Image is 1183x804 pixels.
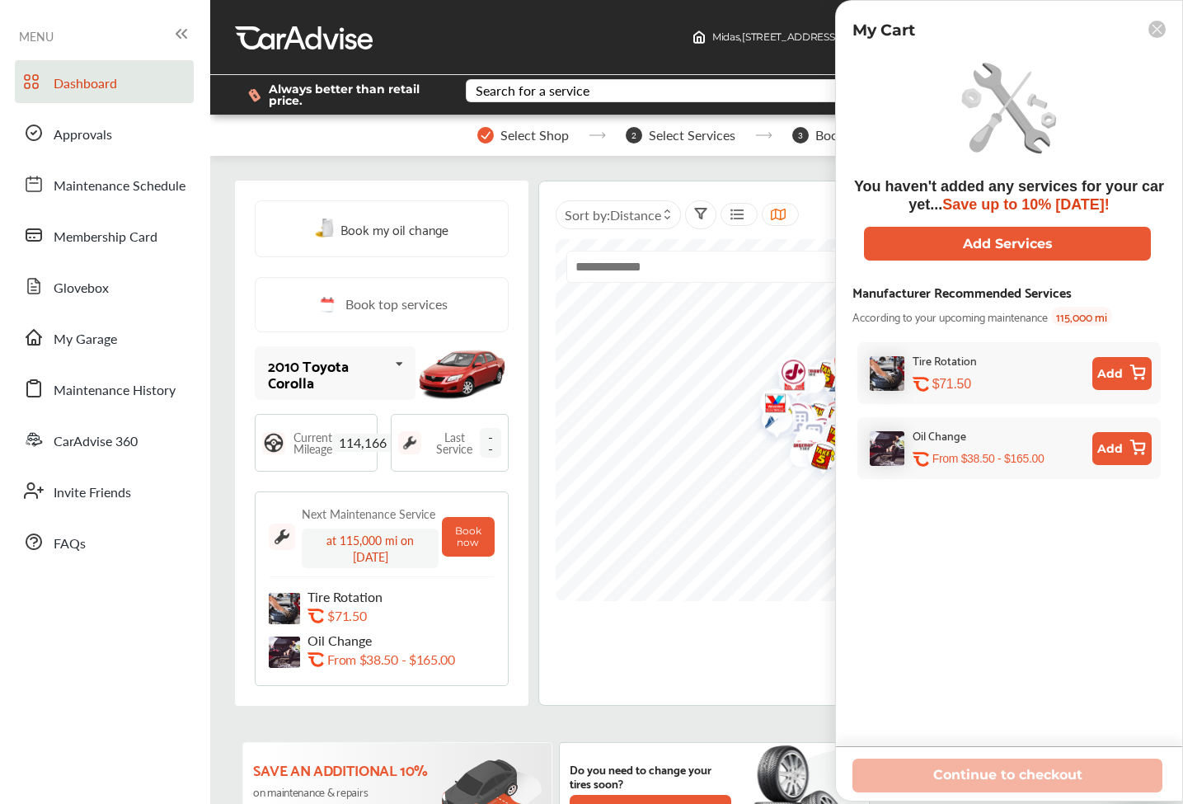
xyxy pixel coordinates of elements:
img: tire-rotation-thumb.jpg [269,593,300,624]
span: -- [480,428,501,458]
img: maintenance_logo [398,431,421,454]
p: From $38.50 - $165.00 [327,651,454,667]
img: stepper-checkmark.b5569197.svg [477,127,494,143]
img: empty_shop_logo.394c5474.svg [786,411,830,463]
div: Search for a service [476,84,589,97]
a: My Garage [15,316,194,359]
span: Last Service [430,431,479,454]
a: FAQs [15,520,194,563]
span: Always better than retail price. [269,83,439,106]
span: Glovebox [54,278,109,299]
img: logo-discount-tire.png [753,400,797,435]
a: Invite Friends [15,469,194,512]
img: border-line.da1032d4.svg [269,576,494,577]
button: Add Services [864,227,1151,261]
span: Membership Card [54,227,157,248]
canvas: Map [556,239,1069,601]
div: Map marker [753,391,794,444]
div: Tire Rotation [913,350,977,369]
span: Midas , [STREET_ADDRESS] [GEOGRAPHIC_DATA] , [GEOGRAPHIC_DATA] 77027 [712,31,1087,43]
span: Select Services [649,128,735,143]
div: at 115,000 mi on [DATE] [302,529,439,568]
img: logo-valvoline.png [767,358,810,410]
img: cal_icon.0803b883.svg [316,294,337,315]
div: Map marker [796,432,837,486]
img: logo-discount-tire.png [777,431,821,467]
p: Tire Rotation [307,589,489,604]
a: Book top services [255,277,508,332]
img: mobile_6071_st0640_046.jpg [415,338,509,407]
span: Dashboard [54,73,117,95]
div: Map marker [748,380,789,432]
div: Map marker [777,431,819,467]
img: dollor_label_vector.a70140d1.svg [248,88,261,102]
img: oil-change-thumb.jpg [269,637,300,668]
div: Map marker [766,349,807,401]
div: Oil Change [913,426,966,444]
p: Do you need to change your tires soon? [570,762,731,790]
img: steering_logo [262,431,285,454]
img: stepper-arrow.e24c07c6.svg [755,132,772,139]
span: 3 [792,127,809,143]
div: Manufacturer Recommended Services [852,280,1072,303]
a: Maintenance Schedule [15,162,194,205]
span: Invite Friends [54,482,131,504]
div: 2010 Toyota Corolla [268,357,387,390]
button: Add [1092,357,1152,390]
a: Dashboard [15,60,194,103]
p: From $38.50 - $165.00 [932,451,1045,467]
img: logo-goodyear.png [749,396,793,444]
img: logo-take5.png [810,413,853,467]
div: $71.50 [327,608,492,623]
span: Maintenance History [54,380,176,402]
span: Book Appointment [815,128,924,143]
div: Map marker [809,414,850,466]
button: Book now [442,517,494,557]
img: logo-pepboys.png [782,421,825,473]
a: Approvals [15,111,194,154]
span: MENU [19,30,54,43]
div: Map marker [832,391,873,441]
img: check-icon.521c8815.svg [832,391,874,441]
img: logo-jiffylube.png [834,414,878,466]
img: oil-change-thumb.jpg [870,431,904,466]
div: $71.50 [932,376,1086,392]
img: tire-rotation-thumb.jpg [870,356,904,391]
a: CarAdvise 360 [15,418,194,461]
img: header-home-logo.8d720a4f.svg [692,31,706,44]
a: Maintenance History [15,367,194,410]
span: Current Mileage [293,431,332,454]
span: Maintenance Schedule [54,176,185,197]
span: Save up to 10% [DATE]! [942,196,1110,213]
p: on maintenance & repairs [253,785,442,798]
div: Map marker [782,421,823,473]
span: Book top services [345,294,448,315]
p: Save an additional 10% [253,760,442,778]
span: Approvals [54,125,112,146]
a: Book my oil change [315,218,448,240]
img: logo-take5.png [796,432,839,486]
div: Map marker [818,344,859,396]
img: logo-firestone.png [809,414,852,466]
span: Select Shop [500,128,569,143]
div: Map marker [834,414,876,466]
div: Map marker [786,411,828,463]
span: My Garage [54,329,117,350]
span: 115,000 mi [1051,307,1112,326]
span: 114,166 [332,434,393,452]
button: Add [1092,432,1152,465]
div: Map marker [810,413,851,467]
p: My Cart [852,21,915,40]
span: CarAdvise 360 [54,431,138,453]
a: Membership Card [15,214,194,256]
div: Map marker [805,419,847,462]
span: 2 [626,127,642,143]
div: Next Maintenance Service [302,505,435,522]
img: logo-take5.png [753,391,796,444]
img: logo-jiffylube.png [766,349,810,401]
span: Book my oil change [340,218,448,240]
img: logo-valvoline.png [748,380,791,432]
img: oil-change.e5047c97.svg [315,219,336,239]
img: stepper-arrow.e24c07c6.svg [589,132,606,139]
span: According to your upcoming maintenance [852,307,1048,326]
